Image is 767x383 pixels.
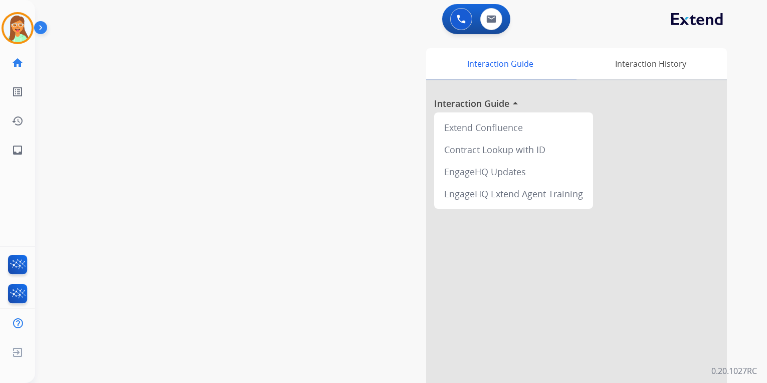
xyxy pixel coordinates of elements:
[12,57,24,69] mat-icon: home
[12,86,24,98] mat-icon: list_alt
[4,14,32,42] img: avatar
[438,161,589,183] div: EngageHQ Updates
[574,48,727,79] div: Interaction History
[12,144,24,156] mat-icon: inbox
[12,115,24,127] mat-icon: history
[438,116,589,139] div: Extend Confluence
[438,139,589,161] div: Contract Lookup with ID
[711,365,757,377] p: 0.20.1027RC
[438,183,589,205] div: EngageHQ Extend Agent Training
[426,48,574,79] div: Interaction Guide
